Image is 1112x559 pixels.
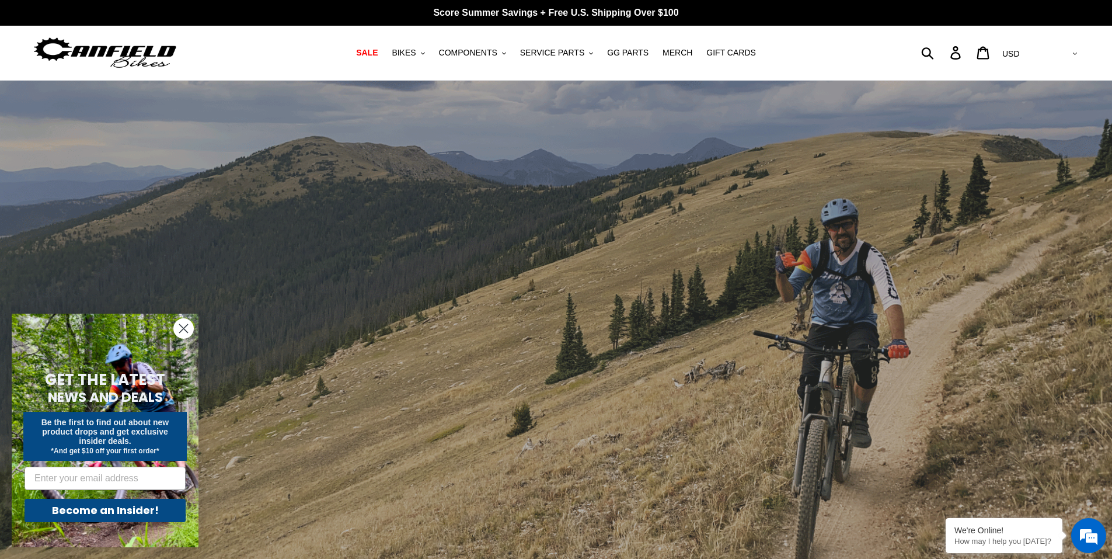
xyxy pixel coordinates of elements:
img: Canfield Bikes [32,34,178,71]
button: SERVICE PARTS [514,45,599,61]
span: Be the first to find out about new product drops and get exclusive insider deals. [41,418,169,446]
div: We're Online! [954,526,1054,535]
button: BIKES [386,45,430,61]
span: *And get $10 off your first order* [51,447,159,455]
a: GIFT CARDS [700,45,762,61]
span: BIKES [392,48,416,58]
span: GIFT CARDS [706,48,756,58]
span: MERCH [663,48,692,58]
span: GG PARTS [607,48,649,58]
span: COMPONENTS [439,48,497,58]
a: SALE [350,45,384,61]
button: Become an Insider! [25,499,186,522]
span: SALE [356,48,378,58]
span: NEWS AND DEALS [48,388,163,407]
span: GET THE LATEST [45,369,165,390]
span: SERVICE PARTS [520,48,584,58]
p: How may I help you today? [954,537,1054,546]
button: Close dialog [173,318,194,339]
input: Search [928,40,957,65]
button: COMPONENTS [433,45,512,61]
a: MERCH [657,45,698,61]
a: GG PARTS [601,45,654,61]
input: Enter your email address [25,467,186,490]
